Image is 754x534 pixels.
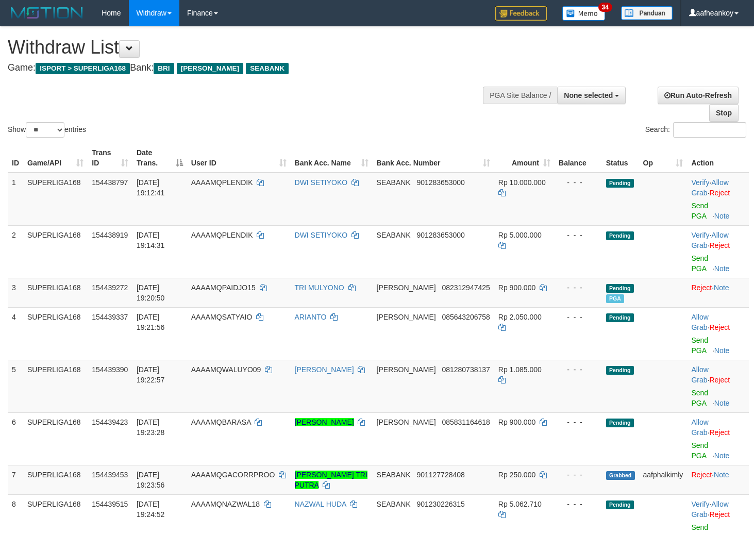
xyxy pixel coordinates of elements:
a: Note [714,471,729,479]
th: Game/API: activate to sort column ascending [23,143,88,173]
a: Send PGA [691,389,708,407]
span: [DATE] 19:24:52 [137,500,165,519]
th: Status [602,143,639,173]
span: Rp 5.062.710 [498,500,542,508]
a: Allow Grab [691,500,728,519]
a: Reject [709,428,730,437]
div: - - - [559,312,598,322]
span: 154439453 [92,471,128,479]
span: [PERSON_NAME] [377,365,436,374]
span: AAAAMQPAIDJO15 [191,283,256,292]
a: Reject [691,283,712,292]
span: ISPORT > SUPERLIGA168 [36,63,130,74]
span: SEABANK [246,63,289,74]
th: Date Trans.: activate to sort column descending [132,143,187,173]
input: Search: [673,122,746,138]
span: [DATE] 19:12:41 [137,178,165,197]
td: SUPERLIGA168 [23,173,88,226]
th: User ID: activate to sort column ascending [187,143,291,173]
span: [DATE] 19:23:56 [137,471,165,489]
span: 154439337 [92,313,128,321]
td: · [687,307,749,360]
div: - - - [559,230,598,240]
td: SUPERLIGA168 [23,225,88,278]
a: [PERSON_NAME] TRI PUTRA [295,471,367,489]
span: Pending [606,231,634,240]
a: Send PGA [691,441,708,460]
span: Rp 5.000.000 [498,231,542,239]
a: TRI MULYONO [295,283,344,292]
span: Marked by aafounsreynich [606,294,624,303]
a: Note [714,346,730,355]
div: - - - [559,364,598,375]
span: SEABANK [377,231,411,239]
span: None selected [564,91,613,99]
span: Pending [606,500,634,509]
span: [PERSON_NAME] [377,313,436,321]
span: 154439390 [92,365,128,374]
span: [DATE] 19:21:56 [137,313,165,331]
a: NAZWAL HUDA [295,500,346,508]
td: SUPERLIGA168 [23,360,88,412]
span: [DATE] 19:20:50 [137,283,165,302]
span: 154439272 [92,283,128,292]
div: - - - [559,282,598,293]
span: Grabbed [606,471,635,480]
th: Bank Acc. Name: activate to sort column ascending [291,143,373,173]
span: AAAAMQGACORRPROO [191,471,275,479]
span: 154439515 [92,500,128,508]
span: AAAAMQPLENDIK [191,231,253,239]
h1: Withdraw List [8,37,492,58]
td: 2 [8,225,23,278]
a: Allow Grab [691,231,728,249]
span: · [691,231,728,249]
th: Bank Acc. Number: activate to sort column ascending [373,143,494,173]
td: · · [687,225,749,278]
span: Rp 900.000 [498,418,535,426]
span: · [691,313,709,331]
a: Reject [709,241,730,249]
span: AAAAMQBARASA [191,418,251,426]
td: · [687,360,749,412]
a: Allow Grab [691,418,708,437]
span: · [691,365,709,384]
a: Reject [709,323,730,331]
td: 1 [8,173,23,226]
a: ARIANTO [295,313,327,321]
span: Pending [606,284,634,293]
span: AAAAMQNAZWAL18 [191,500,260,508]
a: Note [714,399,730,407]
a: Stop [709,104,739,122]
a: Note [714,283,729,292]
span: Copy 901283653000 to clipboard [416,178,464,187]
td: 7 [8,465,23,494]
div: - - - [559,177,598,188]
span: BRI [154,63,174,74]
span: [PERSON_NAME] [377,418,436,426]
th: Amount: activate to sort column ascending [494,143,555,173]
span: Rp 2.050.000 [498,313,542,321]
span: SEABANK [377,178,411,187]
span: SEABANK [377,471,411,479]
span: AAAAMQSATYAIO [191,313,253,321]
span: Copy 085643206758 to clipboard [442,313,490,321]
span: SEABANK [377,500,411,508]
td: 3 [8,278,23,307]
span: Rp 10.000.000 [498,178,546,187]
a: Reject [691,471,712,479]
span: · [691,178,728,197]
img: panduan.png [621,6,673,20]
td: SUPERLIGA168 [23,278,88,307]
a: DWI SETIYOKO [295,178,348,187]
th: Action [687,143,749,173]
span: AAAAMQWALUYO09 [191,365,261,374]
a: [PERSON_NAME] [295,418,354,426]
span: 154439423 [92,418,128,426]
td: · [687,465,749,494]
td: · · [687,173,749,226]
td: · [687,412,749,465]
span: Rp 900.000 [498,283,535,292]
th: Op: activate to sort column ascending [639,143,688,173]
span: [PERSON_NAME] [177,63,243,74]
a: Verify [691,231,709,239]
